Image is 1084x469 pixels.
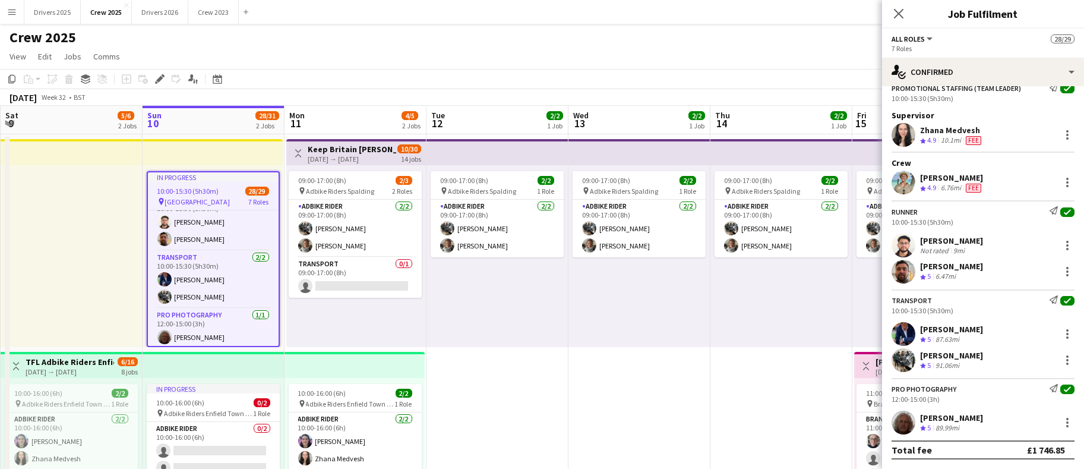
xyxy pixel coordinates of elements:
app-card-role: Transport0/109:00-17:00 (8h) [289,257,422,298]
div: [DATE] [10,92,37,103]
span: 09:00-17:00 (8h) [866,176,914,185]
span: 09:00-17:00 (8h) [298,176,346,185]
span: 9 [4,117,18,130]
div: [PERSON_NAME] [920,324,983,335]
span: 2/2 [680,176,696,185]
span: 1 Role [253,409,270,418]
span: Sat [5,110,18,121]
span: 5 [927,423,931,432]
span: 2/3 [396,176,412,185]
span: 4.9 [927,136,936,144]
span: 10/30 [397,144,421,153]
div: 1 Job [831,121,846,130]
div: 8 jobs [121,366,138,376]
span: 10:00-16:00 (6h) [14,389,62,398]
div: In progress [148,172,279,182]
span: 0/2 [254,398,270,407]
span: 11 [287,117,305,130]
div: 09:00-17:00 (8h)2/2 Adbike Riders Spalding1 RoleAdbike Rider2/209:00-17:00 (8h)[PERSON_NAME][PERS... [857,171,990,257]
span: Fee [966,136,981,145]
div: Crew has different fees then in role [963,183,984,193]
div: 87.63mi [933,335,962,345]
div: 10:00-15:30 (5h30m) [892,94,1074,103]
span: Adbike Riders Enfield Town to [GEOGRAPHIC_DATA] [306,399,395,408]
span: 09:00-17:00 (8h) [440,176,488,185]
div: Pro Photography [892,385,956,394]
div: £1 746.85 [1027,444,1065,456]
app-job-card: 09:00-17:00 (8h)2/2 Adbike Riders Spalding1 RoleAdbike Rider2/209:00-17:00 (8h)[PERSON_NAME][PERS... [573,171,706,257]
button: Drivers 2025 [24,1,81,24]
app-job-card: In progress10:00-15:30 (5h30m)28/29 [GEOGRAPHIC_DATA]7 Roles[PERSON_NAME]Runner2/210:00-15:30 (5h... [147,171,280,347]
div: 1 Job [689,121,704,130]
span: 1 Role [679,187,696,196]
span: 10 [146,117,162,130]
span: 2 Roles [392,187,412,196]
div: [PERSON_NAME] [920,261,983,272]
span: 09:00-17:00 (8h) [724,176,772,185]
span: Brand Ambassadors [GEOGRAPHIC_DATA] [874,399,963,408]
span: 10:00-16:00 (6h) [298,389,346,398]
div: 1 Job [547,121,562,130]
app-job-card: 09:00-17:00 (8h)2/3 Adbike Riders Spalding2 RolesAdbike Rider2/209:00-17:00 (8h)[PERSON_NAME][PER... [289,171,422,298]
div: [PERSON_NAME] [920,350,983,361]
span: [GEOGRAPHIC_DATA] [165,197,230,206]
span: Adbike Riders Enfield Town to [GEOGRAPHIC_DATA] [22,399,111,408]
span: Tue [431,110,445,121]
span: 7 Roles [249,197,269,206]
span: 2/2 [396,389,412,398]
span: Adbike Riders Spalding [874,187,942,196]
div: 10.1mi [938,136,963,146]
div: Confirmed [882,58,1084,86]
div: Crew [882,158,1084,168]
div: Total fee [892,444,932,456]
div: 10:00-15:30 (5h30m) [892,306,1074,315]
div: Zhana Medvesh [920,125,984,136]
div: 9mi [951,246,967,255]
div: 2 Jobs [118,121,137,130]
a: Comms [89,49,125,64]
app-card-role: Pro Photography1/112:00-15:00 (3h)[PERSON_NAME] [148,309,279,349]
span: Fee [966,184,981,193]
span: Adbike Riders Spalding [448,187,516,196]
button: All roles [892,34,934,43]
span: Adbike Riders Spalding [732,187,800,196]
h3: Keep Britain [PERSON_NAME] [308,144,396,155]
div: [PERSON_NAME] [920,172,984,183]
div: Runner [892,207,918,216]
div: 6.76mi [938,183,963,193]
span: View [10,51,26,62]
span: Adbike Riders Spalding [306,187,374,196]
div: [PERSON_NAME] [920,235,983,246]
app-card-role: Adbike Rider2/209:00-17:00 (8h)[PERSON_NAME][PERSON_NAME] [431,200,564,257]
app-job-card: 09:00-17:00 (8h)2/2 Adbike Riders Spalding1 RoleAdbike Rider2/209:00-17:00 (8h)[PERSON_NAME][PERS... [431,171,564,257]
a: Edit [33,49,56,64]
button: Crew 2025 [81,1,132,24]
app-card-role: Adbike Rider2/209:00-17:00 (8h)[PERSON_NAME][PERSON_NAME] [857,200,990,257]
h3: TFL Adbike Riders Enfield to [GEOGRAPHIC_DATA] [26,357,114,367]
span: 13 [571,117,589,130]
div: 14 jobs [401,153,421,163]
span: 4/5 [402,111,418,120]
span: Adbike Riders Enfield Town to [GEOGRAPHIC_DATA] [164,409,253,418]
span: 2/2 [830,111,847,120]
span: Jobs [64,51,81,62]
span: 5 [927,335,931,344]
h3: Job Fulfilment [882,6,1084,21]
span: 12 [429,117,445,130]
span: 2/2 [112,389,128,398]
span: 28/31 [255,111,279,120]
span: 5/6 [118,111,134,120]
div: Promotional Staffing (Team Leader) [892,84,1021,93]
div: 89.99mi [933,423,962,433]
div: BST [74,93,86,102]
app-card-role: Runner2/210:00-15:30 (5h30m)[PERSON_NAME][PERSON_NAME] [148,193,279,251]
span: Thu [715,110,730,121]
span: 5 [927,361,931,370]
span: 15 [855,117,867,130]
span: 11:00-20:00 (9h) [866,389,914,398]
span: Comms [93,51,120,62]
h1: Crew 2025 [10,29,76,46]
